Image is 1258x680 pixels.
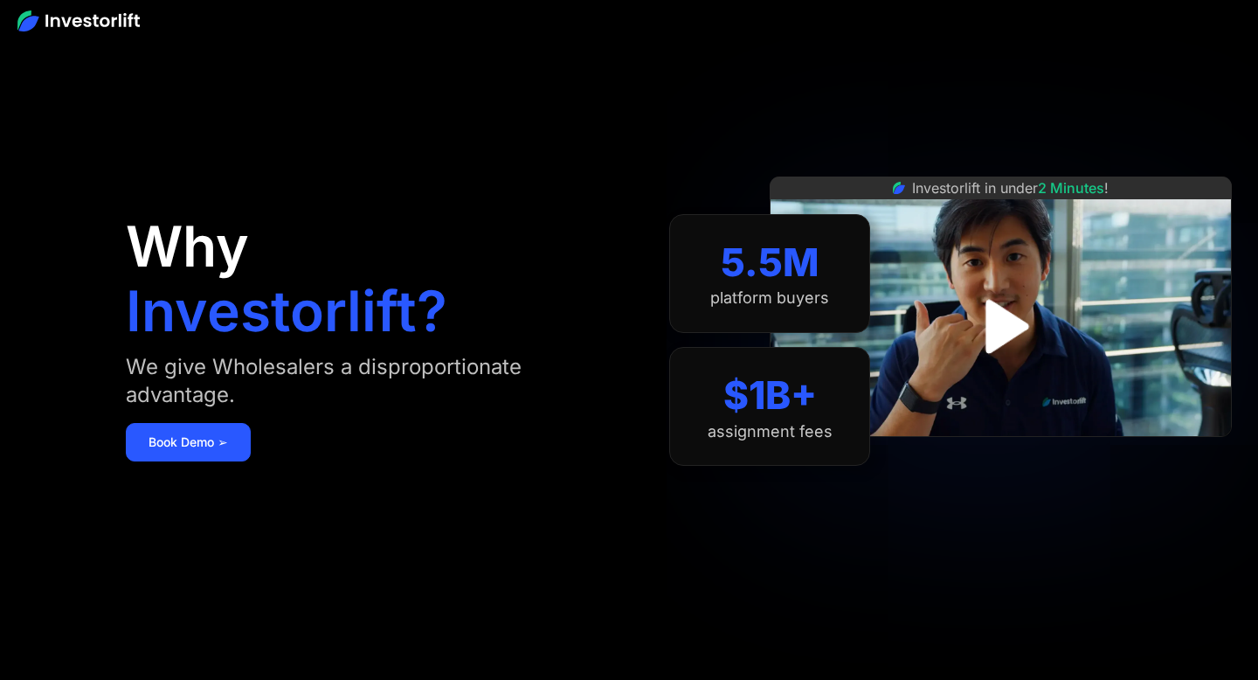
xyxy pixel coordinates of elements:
a: Book Demo ➢ [126,423,251,461]
div: assignment fees [708,422,833,441]
iframe: Customer reviews powered by Trustpilot [870,446,1132,467]
h1: Why [126,219,249,274]
div: 5.5M [721,239,819,286]
div: platform buyers [710,288,829,308]
span: 2 Minutes [1038,179,1104,197]
a: open lightbox [962,288,1040,365]
div: We give Wholesalers a disproportionate advantage. [126,353,573,409]
div: Investorlift in under ! [912,177,1109,198]
h1: Investorlift? [126,283,447,339]
div: $1B+ [723,372,817,419]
